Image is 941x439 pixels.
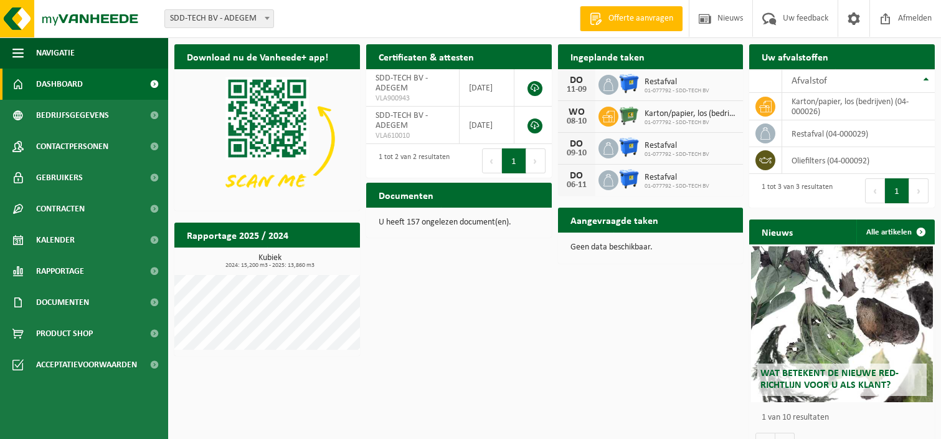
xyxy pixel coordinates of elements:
button: 1 [885,178,909,203]
div: 08-10 [564,117,589,126]
span: 01-077792 - SDD-TECH BV [645,151,709,158]
span: Documenten [36,287,89,318]
p: U heeft 157 ongelezen document(en). [379,218,539,227]
button: Next [909,178,929,203]
h2: Nieuws [749,219,805,244]
div: 06-11 [564,181,589,190]
a: Alle artikelen [856,219,934,244]
span: Offerte aanvragen [605,12,676,25]
span: Bedrijfsgegevens [36,100,109,131]
h2: Ingeplande taken [558,44,657,69]
div: DO [564,139,589,149]
span: Contracten [36,193,85,224]
div: 1 tot 2 van 2 resultaten [372,147,450,175]
span: Gebruikers [36,162,83,193]
h2: Uw afvalstoffen [749,44,841,69]
td: oliefilters (04-000092) [782,147,935,174]
img: Download de VHEPlus App [174,69,360,208]
span: Restafval [645,141,709,151]
span: SDD-TECH BV - ADEGEM [164,9,274,28]
p: Geen data beschikbaar. [570,243,731,252]
td: karton/papier, los (bedrijven) (04-000026) [782,93,935,120]
span: Contactpersonen [36,131,108,162]
span: Afvalstof [792,76,827,86]
div: 1 tot 3 van 3 resultaten [755,177,833,205]
span: 01-077792 - SDD-TECH BV [645,183,709,190]
span: SDD-TECH BV - ADEGEM [376,111,428,130]
span: 01-077792 - SDD-TECH BV [645,87,709,95]
span: Dashboard [36,69,83,100]
img: WB-1100-HPE-BE-01 [618,137,640,158]
div: WO [564,107,589,117]
span: Wat betekent de nieuwe RED-richtlijn voor u als klant? [760,369,899,390]
h2: Certificaten & attesten [366,44,486,69]
span: Acceptatievoorwaarden [36,349,137,380]
span: VLA610010 [376,131,450,141]
img: WB-1100-HPE-BE-01 [618,168,640,190]
span: Kalender [36,224,75,256]
div: DO [564,171,589,181]
span: Navigatie [36,37,75,69]
a: Bekijk rapportage [267,247,359,272]
button: Previous [482,148,502,173]
button: 1 [502,148,526,173]
span: VLA900943 [376,94,450,104]
div: DO [564,75,589,85]
button: Previous [865,178,885,203]
h2: Documenten [366,183,446,207]
span: SDD-TECH BV - ADEGEM [165,10,273,27]
span: Karton/papier, los (bedrijven) [645,109,737,119]
span: Rapportage [36,256,84,287]
button: Next [526,148,546,173]
p: 1 van 10 resultaten [762,413,929,422]
td: restafval (04-000029) [782,120,935,147]
img: WB-1100-HPE-BE-01 [618,73,640,94]
span: Product Shop [36,318,93,349]
h2: Download nu de Vanheede+ app! [174,44,341,69]
div: 09-10 [564,149,589,158]
span: Restafval [645,77,709,87]
span: 2024: 15,200 m3 - 2025: 13,860 m3 [181,263,360,269]
a: Offerte aanvragen [580,6,683,31]
td: [DATE] [460,69,515,107]
div: 11-09 [564,85,589,94]
a: Wat betekent de nieuwe RED-richtlijn voor u als klant? [751,246,933,402]
span: 01-077792 - SDD-TECH BV [645,119,737,127]
td: [DATE] [460,107,515,144]
h2: Aangevraagde taken [558,208,671,232]
span: Restafval [645,173,709,183]
span: SDD-TECH BV - ADEGEM [376,74,428,93]
h3: Kubiek [181,254,360,269]
img: WB-0660-HPE-GN-01 [618,105,640,126]
h2: Rapportage 2025 / 2024 [174,223,301,247]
